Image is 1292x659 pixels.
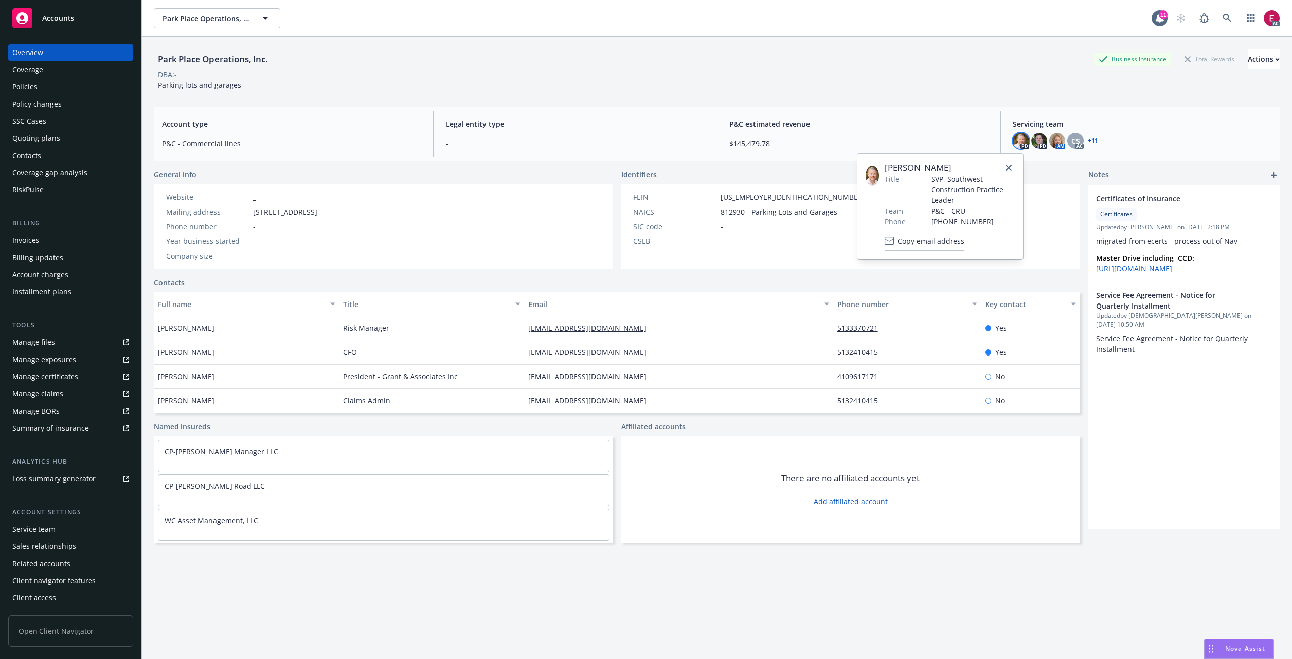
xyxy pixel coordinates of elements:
[1096,236,1272,246] p: migrated from ecerts - process out of Nav
[343,371,458,382] span: President - Grant & Associates Inc
[528,396,655,405] a: [EMAIL_ADDRESS][DOMAIN_NAME]
[12,62,43,78] div: Coverage
[8,249,133,266] a: Billing updates
[253,207,317,217] span: [STREET_ADDRESS]
[8,351,133,368] a: Manage exposures
[898,236,964,246] span: Copy email address
[1071,136,1080,146] span: CS
[1204,639,1274,659] button: Nova Assist
[1171,8,1191,28] a: Start snowing
[158,371,214,382] span: [PERSON_NAME]
[837,323,886,333] a: 5133370721
[721,236,723,246] span: -
[12,590,56,606] div: Client access
[343,347,357,358] span: CFO
[8,615,133,647] span: Open Client Navigator
[885,174,899,184] span: Title
[985,299,1065,310] div: Key contact
[814,496,888,507] a: Add affiliated account
[1096,193,1246,204] span: Certificates of Insurance
[1003,162,1015,174] a: close
[12,573,96,589] div: Client navigator features
[42,14,74,22] span: Accounts
[1217,8,1237,28] a: Search
[166,221,249,232] div: Phone number
[8,369,133,385] a: Manage certificates
[1096,290,1246,311] span: Service Fee Agreement - Notice for Quarterly Installment
[633,236,717,246] div: CSLB
[528,323,655,333] a: [EMAIL_ADDRESS][DOMAIN_NAME]
[8,232,133,248] a: Invoices
[162,119,421,129] span: Account type
[1096,311,1272,329] span: Updated by [DEMOGRAPHIC_DATA][PERSON_NAME] on [DATE] 10:59 AM
[8,320,133,330] div: Tools
[165,447,278,457] a: CP-[PERSON_NAME] Manager LLC
[12,232,39,248] div: Invoices
[528,347,655,357] a: [EMAIL_ADDRESS][DOMAIN_NAME]
[8,284,133,300] a: Installment plans
[8,165,133,181] a: Coverage gap analysis
[12,79,37,95] div: Policies
[12,538,76,554] div: Sales relationships
[1205,639,1217,658] div: Drag to move
[8,386,133,402] a: Manage claims
[1179,53,1240,65] div: Total Rewards
[1096,264,1172,273] a: [URL][DOMAIN_NAME]
[8,113,133,129] a: SSC Cases
[166,192,249,202] div: Website
[12,130,60,146] div: Quoting plans
[253,192,256,202] a: -
[621,421,686,432] a: Affiliated accounts
[885,162,1015,174] span: [PERSON_NAME]
[885,216,906,227] span: Phone
[837,396,886,405] a: 5132410415
[833,292,982,316] button: Phone number
[1225,644,1265,653] span: Nova Assist
[158,80,241,90] span: Parking lots and garages
[8,403,133,419] a: Manage BORs
[981,292,1080,316] button: Key contact
[12,521,56,537] div: Service team
[12,284,71,300] div: Installment plans
[8,182,133,198] a: RiskPulse
[8,538,133,554] a: Sales relationships
[885,206,903,216] span: Team
[995,371,1005,382] span: No
[8,420,133,436] a: Summary of insurance
[1268,169,1280,181] a: add
[253,221,256,232] span: -
[8,79,133,95] a: Policies
[158,69,177,80] div: DBA: -
[528,299,818,310] div: Email
[8,590,133,606] a: Client access
[12,113,46,129] div: SSC Cases
[12,44,43,61] div: Overview
[8,4,133,32] a: Accounts
[931,206,1015,216] span: P&C - CRU
[1096,334,1250,354] span: Service Fee Agreement - Notice for Quarterly Installment
[1088,138,1098,144] a: +11
[165,481,265,491] a: CP-[PERSON_NAME] Road LLC
[621,169,657,180] span: Identifiers
[12,403,60,419] div: Manage BORs
[12,471,96,487] div: Loss summary generator
[8,334,133,350] a: Manage files
[837,347,886,357] a: 5132410415
[343,395,390,406] span: Claims Admin
[8,555,133,572] a: Related accounts
[633,207,717,217] div: NAICS
[524,292,833,316] button: Email
[633,192,717,202] div: FEIN
[154,53,272,66] div: Park Place Operations, Inc.
[837,299,966,310] div: Phone number
[1088,185,1280,282] div: Certificates of InsuranceCertificatesUpdatedby [PERSON_NAME] on [DATE] 2:18 PMmigrated from ecert...
[1096,223,1272,232] span: Updated by [PERSON_NAME] on [DATE] 2:18 PM
[995,395,1005,406] span: No
[343,299,509,310] div: Title
[12,249,63,266] div: Billing updates
[729,138,988,149] span: $145,479.78
[931,216,1015,227] span: [PHONE_NUMBER]
[528,372,655,381] a: [EMAIL_ADDRESS][DOMAIN_NAME]
[1096,253,1194,263] strong: Master Drive including CCD:
[8,471,133,487] a: Loss summary generator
